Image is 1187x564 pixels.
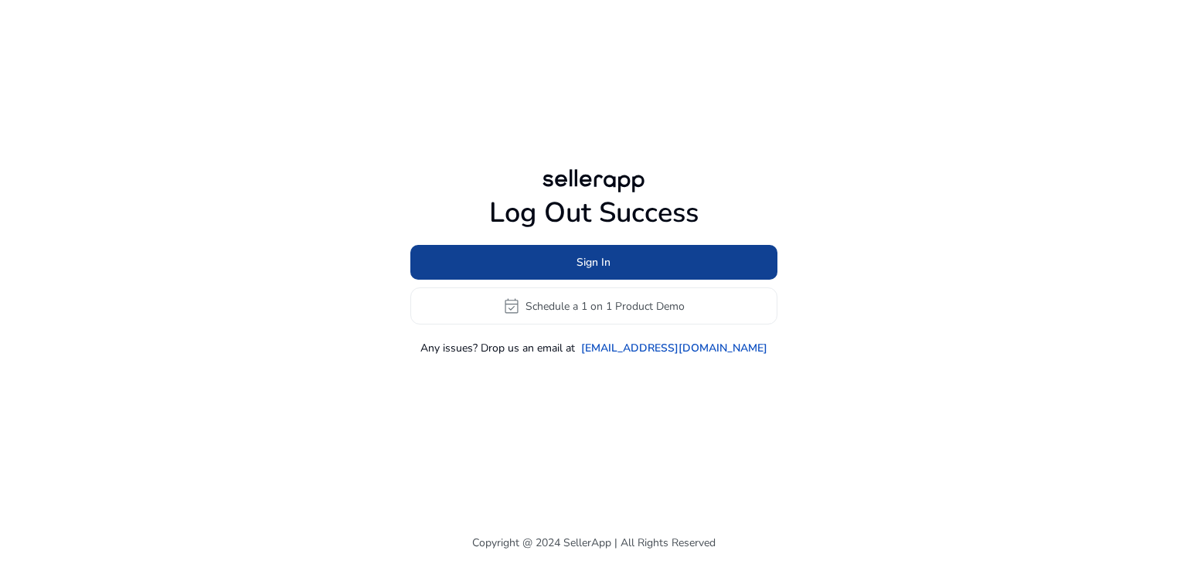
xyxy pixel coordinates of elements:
[410,287,777,324] button: event_availableSchedule a 1 on 1 Product Demo
[576,254,611,270] span: Sign In
[502,297,521,315] span: event_available
[410,196,777,229] h1: Log Out Success
[410,245,777,280] button: Sign In
[420,340,575,356] p: Any issues? Drop us an email at
[581,340,767,356] a: [EMAIL_ADDRESS][DOMAIN_NAME]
